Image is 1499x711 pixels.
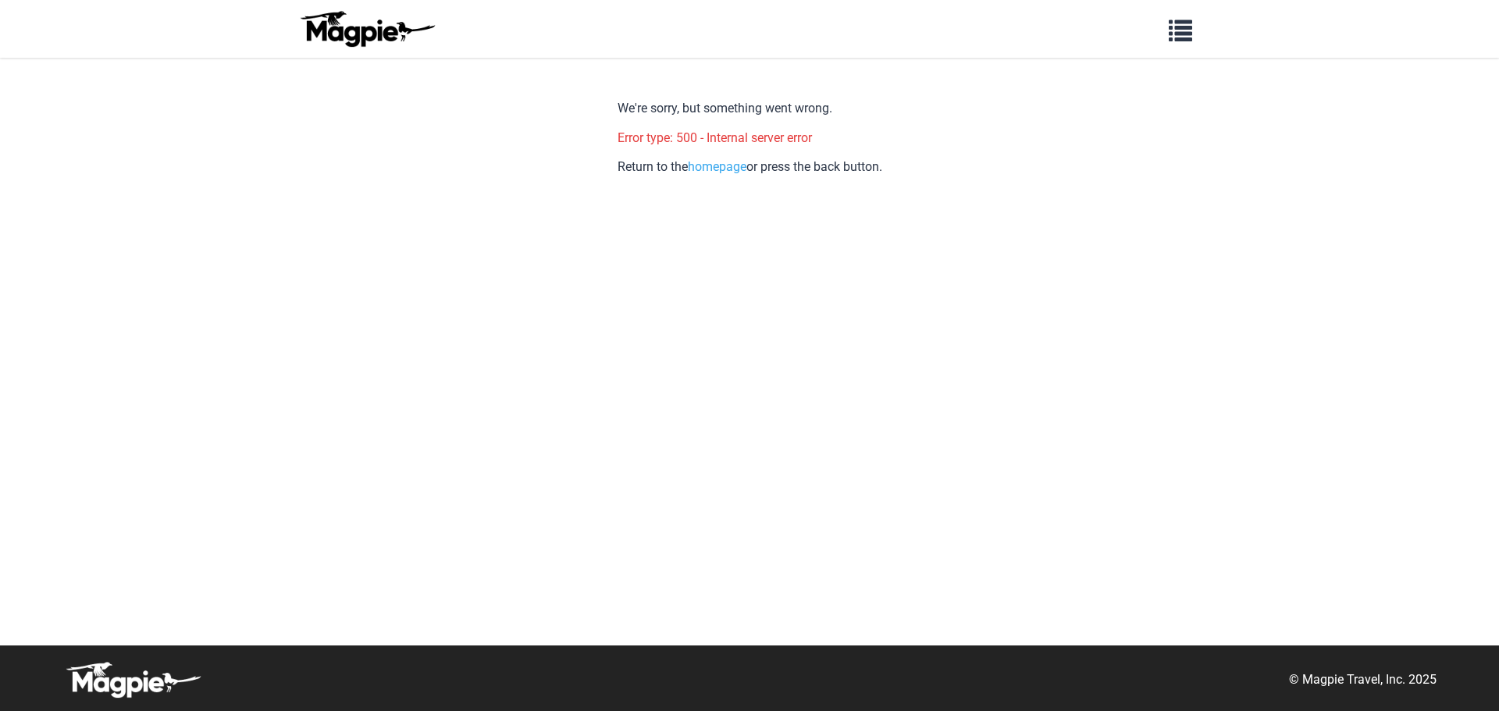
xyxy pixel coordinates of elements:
p: Return to the or press the back button. [618,157,882,177]
p: Error type: 500 - Internal server error [618,128,882,148]
a: homepage [688,159,746,174]
img: logo-ab69f6fb50320c5b225c76a69d11143b.png [297,10,437,48]
p: © Magpie Travel, Inc. 2025 [1289,670,1437,690]
p: We're sorry, but something went wrong. [618,98,882,119]
img: logo-white-d94fa1abed81b67a048b3d0f0ab5b955.png [62,661,203,699]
